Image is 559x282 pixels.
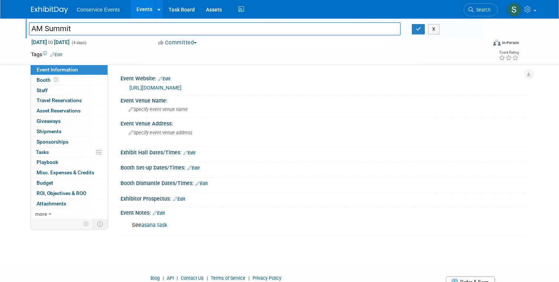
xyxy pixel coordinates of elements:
span: Playbook [37,159,58,165]
span: Sponsorships [37,139,68,145]
a: Edit [50,52,62,57]
div: Event Format [447,38,519,50]
div: Event Venue Name: [121,95,528,104]
span: | [205,275,210,281]
span: Search [474,7,491,13]
a: Blog [150,275,160,281]
a: Playbook [31,157,108,167]
span: [DATE] [DATE] [31,39,70,46]
div: Booth Set-up Dates/Times: [121,162,528,172]
img: ExhibitDay [31,6,68,14]
a: [URL][DOMAIN_NAME] [129,85,182,91]
td: Tags [31,51,62,58]
a: ROI, Objectives & ROO [31,188,108,198]
a: Shipments [31,127,108,137]
span: Asset Reservations [37,108,81,114]
a: Staff [31,85,108,95]
button: X [428,24,440,34]
div: In-Person [502,40,519,46]
div: Event Venue Address: [121,118,528,127]
span: Event Information [37,67,78,73]
a: Edit [158,76,170,81]
a: Edit [196,181,208,186]
a: Sponsorships [31,137,108,147]
div: See [127,218,449,233]
a: more [31,209,108,219]
img: Savannah Doctor [507,3,521,17]
img: Format-Inperson.png [493,40,501,46]
span: Shipments [37,128,61,134]
span: Specify event venue name [129,107,188,112]
span: more [35,211,47,217]
a: Privacy Policy [253,275,281,281]
div: Event Website: [121,73,528,83]
a: Giveaways [31,116,108,126]
div: Exhibitor Prospectus: [121,193,528,203]
a: API [167,275,174,281]
a: Asset Reservations [31,106,108,116]
span: ROI, Objectives & ROO [37,190,86,196]
a: Travel Reservations [31,95,108,105]
a: Contact Us [181,275,204,281]
span: Specify event venue address [129,130,192,135]
a: Tasks [31,147,108,157]
span: | [247,275,251,281]
span: Misc. Expenses & Credits [37,169,94,175]
span: Giveaways [37,118,61,124]
span: Conservice Events [77,7,120,13]
button: Committed [156,39,200,47]
a: Edit [183,150,196,155]
a: Budget [31,178,108,188]
a: Event Information [31,65,108,75]
div: Event Rating [499,51,519,54]
div: Event Notes: [121,207,528,217]
span: Attachments [37,201,66,207]
a: Attachments [31,199,108,209]
a: Edit [173,197,185,202]
a: Terms of Service [211,275,245,281]
span: (4 days) [71,40,87,45]
span: | [175,275,180,281]
span: Booth not reserved yet [52,77,60,83]
span: to [47,39,54,45]
td: Personalize Event Tab Strip [80,219,93,229]
span: Travel Reservations [37,97,82,103]
span: Booth [37,77,60,83]
span: Staff [37,87,48,93]
a: Misc. Expenses & Credits [31,168,108,178]
span: Tasks [36,149,49,155]
td: Toggle Event Tabs [92,219,108,229]
span: | [161,275,166,281]
div: Exhibit Hall Dates/Times: [121,147,528,157]
div: Booth Dismantle Dates/Times: [121,178,528,187]
a: Edit [153,211,165,216]
a: Edit [187,165,200,171]
a: Search [464,3,498,16]
span: Budget [37,180,53,186]
a: Booth [31,75,108,85]
a: asana task [141,222,167,228]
